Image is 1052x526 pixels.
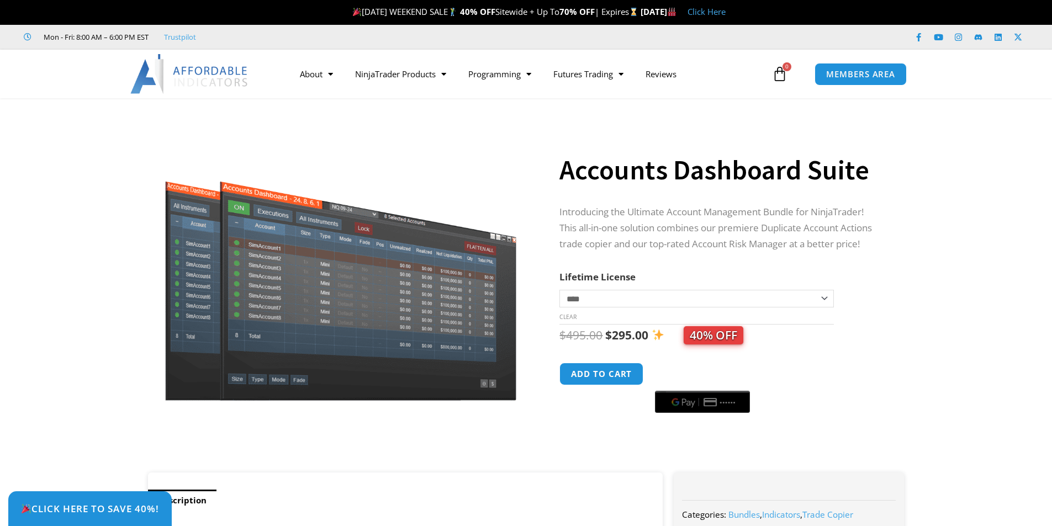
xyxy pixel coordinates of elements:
[130,54,249,94] img: LogoAI | Affordable Indicators – NinjaTrader
[8,491,172,526] a: 🎉Click Here to save 40%!
[164,30,196,44] a: Trustpilot
[684,326,743,344] span: 40% OFF
[353,8,361,16] img: 🎉
[559,270,636,283] label: Lifetime License
[559,327,602,343] bdi: 495.00
[652,329,664,341] img: ✨
[350,6,640,17] span: [DATE] WEEKEND SALE Sitewide + Up To | Expires
[815,63,907,86] a: MEMBERS AREA
[605,327,612,343] span: $
[559,363,643,385] button: Add to cart
[559,327,566,343] span: $
[457,61,542,87] a: Programming
[289,61,769,87] nav: Menu
[460,6,495,17] strong: 40% OFF
[688,6,726,17] a: Click Here
[559,151,882,189] h1: Accounts Dashboard Suite
[448,8,457,16] img: 🏌️‍♂️
[826,70,895,78] span: MEMBERS AREA
[755,58,804,90] a: 0
[559,204,882,252] p: Introducing the Ultimate Account Management Bundle for NinjaTrader! This all-in-one solution comb...
[641,6,676,17] strong: [DATE]
[630,8,638,16] img: ⌛
[635,61,688,87] a: Reviews
[668,8,676,16] img: 🏭
[653,361,752,387] iframe: Secure express checkout frame
[605,327,648,343] bdi: 295.00
[542,61,635,87] a: Futures Trading
[344,61,457,87] a: NinjaTrader Products
[289,61,344,87] a: About
[783,62,791,71] span: 0
[22,504,31,513] img: 🎉
[655,391,750,413] button: Buy with GPay
[559,6,595,17] strong: 70% OFF
[21,504,159,513] span: Click Here to save 40%!
[41,30,149,44] span: Mon - Fri: 8:00 AM – 6:00 PM EST
[559,313,577,321] a: Clear options
[721,399,737,406] text: ••••••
